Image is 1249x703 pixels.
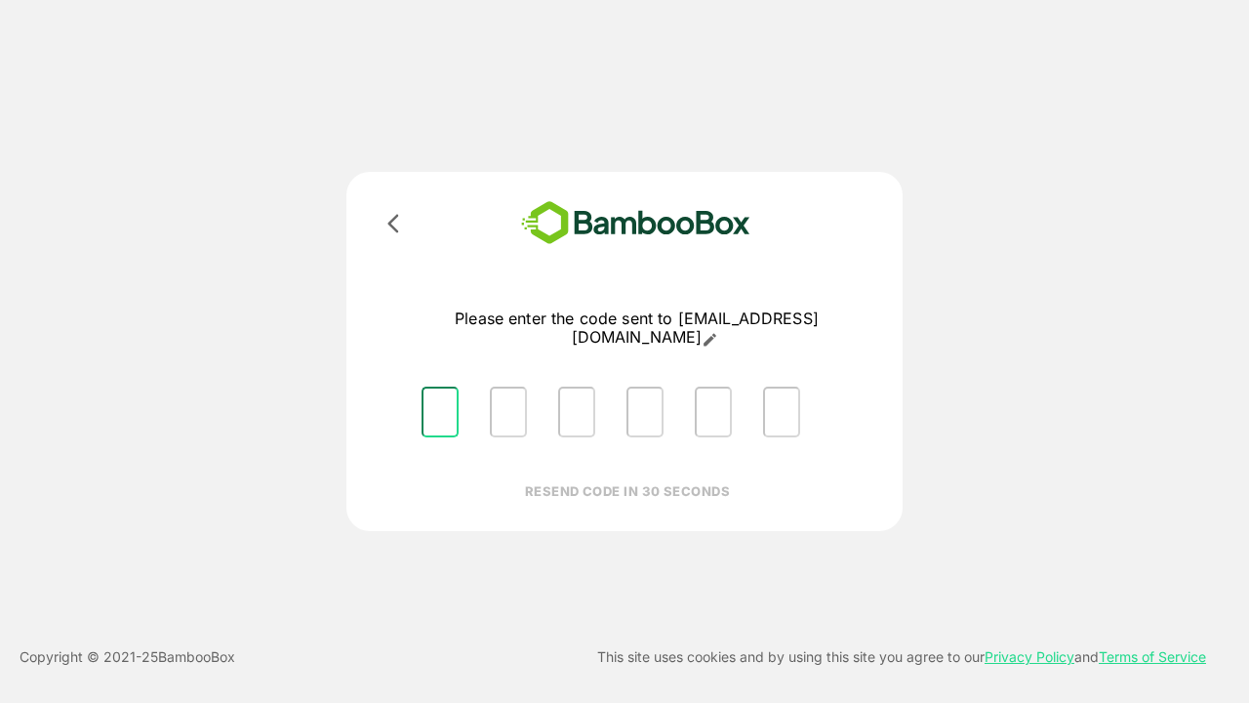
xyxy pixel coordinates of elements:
a: Terms of Service [1099,648,1206,665]
input: Please enter OTP character 1 [422,387,459,437]
input: Please enter OTP character 6 [763,387,800,437]
input: Please enter OTP character 5 [695,387,732,437]
input: Please enter OTP character 2 [490,387,527,437]
input: Please enter OTP character 3 [558,387,595,437]
img: bamboobox [493,195,779,251]
input: Please enter OTP character 4 [626,387,664,437]
p: This site uses cookies and by using this site you agree to our and [597,645,1206,669]
p: Copyright © 2021- 25 BambooBox [20,645,235,669]
p: Please enter the code sent to [EMAIL_ADDRESS][DOMAIN_NAME] [406,310,867,348]
a: Privacy Policy [985,648,1074,665]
